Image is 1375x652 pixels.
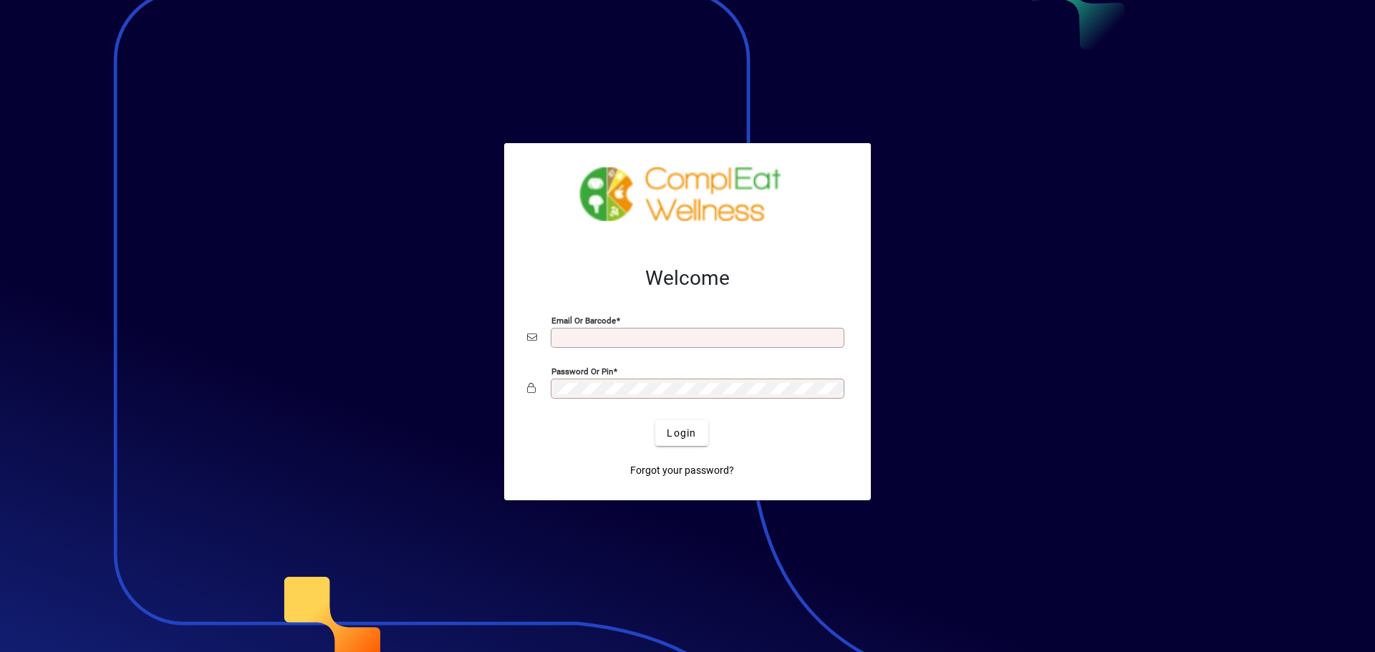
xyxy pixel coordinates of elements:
[667,426,696,441] span: Login
[624,457,740,483] a: Forgot your password?
[527,266,848,291] h2: Welcome
[655,420,708,446] button: Login
[551,366,613,376] mat-label: Password or Pin
[630,463,734,478] span: Forgot your password?
[551,316,616,326] mat-label: Email or Barcode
